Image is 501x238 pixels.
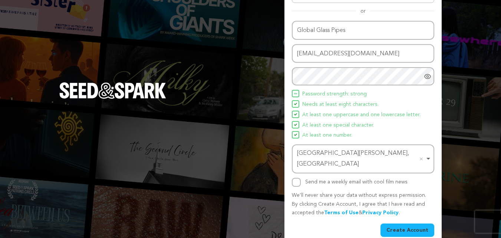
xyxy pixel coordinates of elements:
input: Name [292,21,434,40]
img: Seed&Spark Icon [294,113,297,116]
span: Needs at least eight characters. [302,100,379,109]
input: Email address [292,44,434,63]
a: Seed&Spark Homepage [59,82,166,114]
span: Password strength: strong [302,90,367,99]
img: Seed&Spark Icon [294,123,297,126]
button: Create Account [380,224,434,237]
img: Seed&Spark Icon [294,92,297,95]
button: Remove item: 'ChIJDdemr-GqmlQR2Rdl2Ur7koA' [418,155,425,163]
div: [GEOGRAPHIC_DATA][PERSON_NAME], [GEOGRAPHIC_DATA] [297,148,425,170]
span: or [356,7,370,15]
a: Show password as plain text. Warning: this will display your password on the screen. [424,73,431,80]
span: At least one uppercase and one lowercase letter. [302,111,421,120]
p: We’ll never share your data without express permission. By clicking Create Account, I agree that ... [292,191,434,218]
span: At least one special character. [302,121,374,130]
img: Seed&Spark Icon [294,133,297,136]
a: Privacy Policy [362,210,399,215]
span: At least one number. [302,131,352,140]
img: Seed&Spark Icon [294,102,297,105]
img: Seed&Spark Logo [59,82,166,99]
a: Terms of Use [324,210,359,215]
label: Send me a weekly email with cool film news [305,179,408,185]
